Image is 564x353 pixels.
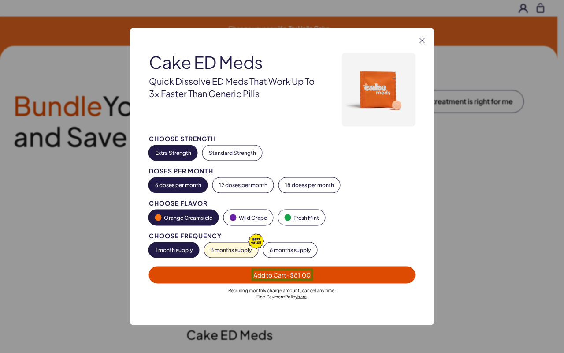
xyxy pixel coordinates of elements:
button: 18 doses per month [279,178,340,193]
button: Add to Cart -$81.00 [149,267,416,284]
div: Choose Strength [149,135,416,142]
button: Fresh Mint [278,210,325,225]
button: Extra Strength [149,146,197,161]
a: here [297,294,307,299]
button: Standard Strength [203,146,262,161]
button: 3 months supply [204,243,258,258]
div: Recurring monthly charge amount , cancel any time. Policy . [149,287,416,300]
div: Doses per Month [149,168,416,174]
button: 12 doses per month [213,178,274,193]
button: Wild Grape [224,210,273,225]
span: Find Payment [256,294,285,299]
button: 6 doses per month [149,178,208,193]
div: Choose Flavor [149,200,416,207]
div: Choose Frequency [149,233,416,239]
span: Add to Cart [253,271,311,279]
div: Quick dissolve ED Meds that work up to 3x faster than generic pills [149,75,318,99]
img: Cake ED Meds [342,53,416,127]
button: 6 months supply [263,243,317,258]
div: Cake ED Meds [149,53,318,71]
button: 1 month supply [149,243,199,258]
button: Orange Creamsicle [149,210,219,225]
span: - $81.00 [287,271,311,279]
